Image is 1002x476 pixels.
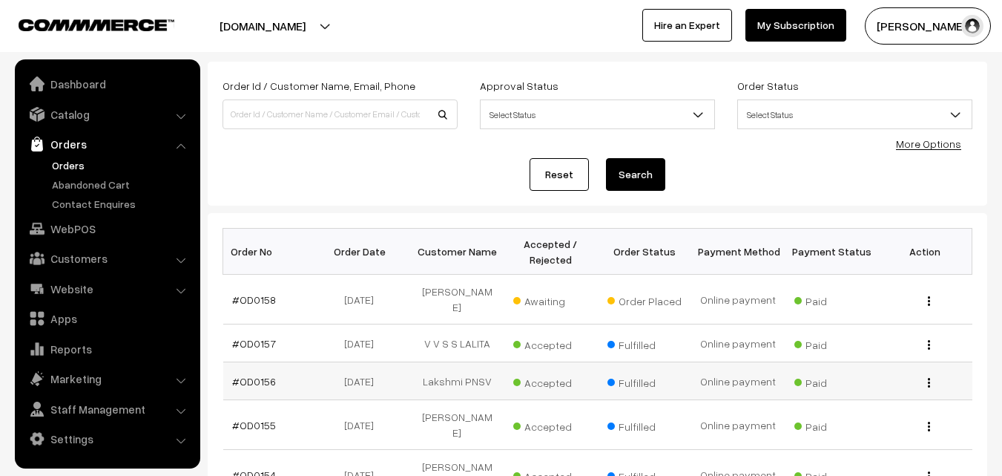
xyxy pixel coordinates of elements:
span: Accepted [513,415,587,434]
th: Order Date [317,229,410,275]
a: WebPOS [19,215,195,242]
img: Menu [928,422,930,431]
td: [PERSON_NAME] [410,400,504,450]
a: Dashboard [19,71,195,97]
td: [DATE] [317,362,410,400]
img: Menu [928,378,930,388]
span: Awaiting [513,290,587,309]
a: Apps [19,305,195,332]
td: Online payment [691,275,785,325]
a: Catalog [19,101,195,128]
label: Order Status [737,78,799,94]
td: [DATE] [317,325,410,362]
button: [DOMAIN_NAME] [168,7,357,45]
a: Reports [19,336,195,362]
td: [DATE] [317,275,410,325]
span: Paid [794,290,868,309]
span: Paid [794,371,868,391]
th: Accepted / Rejected [504,229,597,275]
td: [PERSON_NAME] [410,275,504,325]
th: Action [878,229,972,275]
img: Menu [928,340,930,350]
td: Online payment [691,325,785,362]
a: Settings [19,426,195,452]
td: Online payment [691,400,785,450]
a: #OD0157 [232,337,276,350]
a: Orders [19,131,195,157]
a: Hire an Expert [642,9,732,42]
span: Paid [794,415,868,434]
th: Payment Status [785,229,878,275]
th: Order Status [598,229,691,275]
span: Select Status [737,100,972,129]
a: #OD0155 [232,419,276,431]
button: Search [606,158,665,191]
span: Select Status [480,100,715,129]
span: Accepted [513,371,587,391]
th: Order No [223,229,317,275]
img: Menu [928,296,930,306]
a: Marketing [19,365,195,392]
td: [DATE] [317,400,410,450]
th: Payment Method [691,229,785,275]
td: V V S S LALITA [410,325,504,362]
a: My Subscription [745,9,846,42]
td: Online payment [691,362,785,400]
a: #OD0158 [232,293,276,306]
a: Staff Management [19,396,195,423]
a: Website [19,276,195,302]
td: Lakshmi PNSV [410,362,504,400]
label: Approval Status [480,78,558,94]
img: user [961,15,983,37]
span: Accepted [513,333,587,353]
span: Fulfilled [607,371,682,391]
a: Contact Enquires [48,196,195,212]
input: Order Id / Customer Name / Customer Email / Customer Phone [223,100,458,129]
button: [PERSON_NAME] [865,7,991,45]
a: Customers [19,245,195,272]
a: Reset [530,158,589,191]
a: More Options [896,137,961,150]
a: Orders [48,157,195,173]
span: Order Placed [607,290,682,309]
a: #OD0156 [232,375,276,388]
a: Abandoned Cart [48,177,195,192]
a: COMMMERCE [19,15,148,33]
img: COMMMERCE [19,19,174,30]
th: Customer Name [410,229,504,275]
label: Order Id / Customer Name, Email, Phone [223,78,415,94]
span: Fulfilled [607,415,682,434]
span: Fulfilled [607,333,682,353]
span: Select Status [738,102,972,128]
span: Paid [794,333,868,353]
span: Select Status [481,102,714,128]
